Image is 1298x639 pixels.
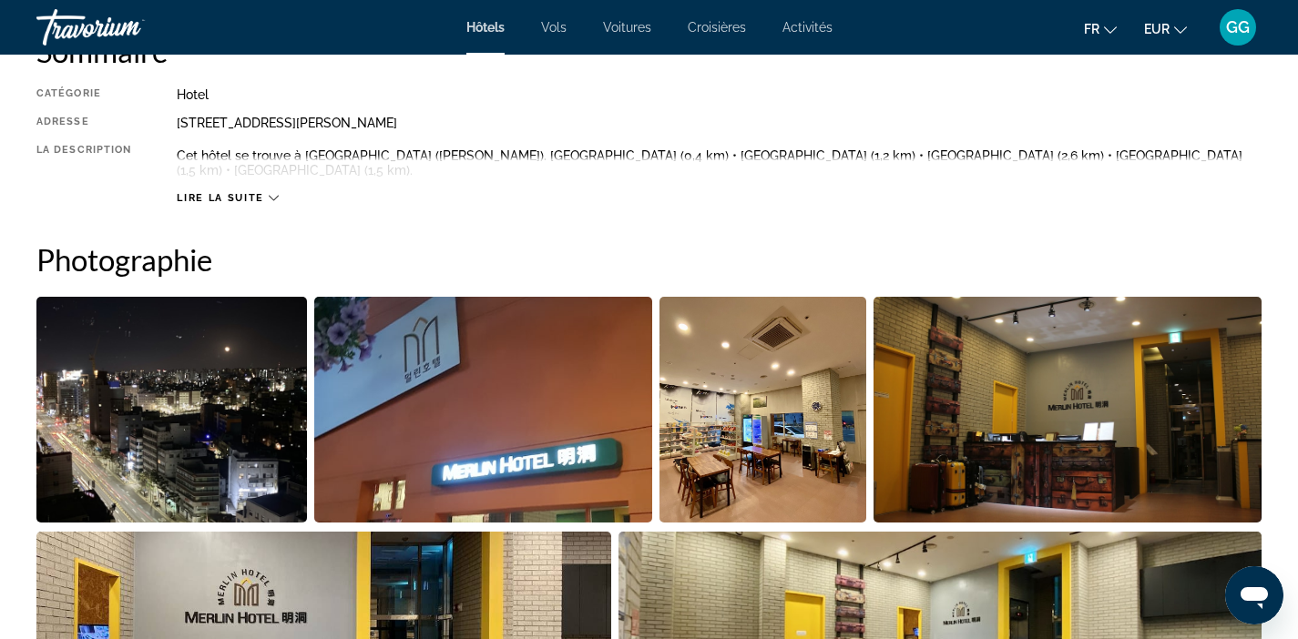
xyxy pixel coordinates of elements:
span: GG [1226,18,1250,36]
div: [STREET_ADDRESS][PERSON_NAME] [177,116,1262,130]
button: Change currency [1144,15,1187,42]
span: Lire la suite [177,192,263,204]
h2: Photographie [36,241,1262,278]
a: Croisières [688,20,746,35]
button: Open full-screen image slider [659,296,866,523]
div: Catégorie [36,87,131,102]
button: Lire la suite [177,191,278,205]
p: Cet hôtel se trouve à [GEOGRAPHIC_DATA] ([PERSON_NAME]). [GEOGRAPHIC_DATA] (0,4 km) • [GEOGRAPHIC... [177,148,1262,177]
button: Open full-screen image slider [314,296,653,523]
a: Voitures [603,20,651,35]
span: EUR [1144,22,1170,36]
span: fr [1084,22,1099,36]
button: User Menu [1214,8,1262,46]
a: Activités [782,20,833,35]
iframe: Bouton de lancement de la fenêtre de messagerie [1225,566,1283,624]
div: La description [36,144,131,182]
a: Travorium [36,4,219,51]
button: Open full-screen image slider [36,296,307,523]
a: Hôtels [466,20,505,35]
a: Vols [541,20,567,35]
div: Adresse [36,116,131,130]
button: Change language [1084,15,1117,42]
button: Open full-screen image slider [874,296,1262,523]
div: Hotel [177,87,1262,102]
